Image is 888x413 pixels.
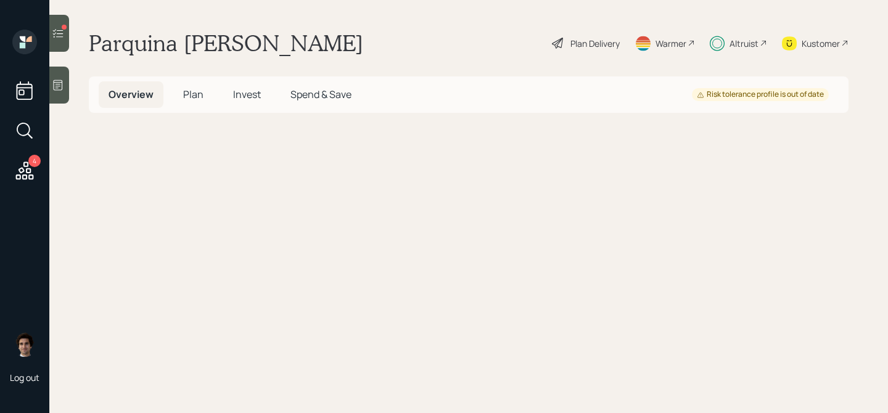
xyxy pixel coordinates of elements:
[656,37,686,50] div: Warmer
[109,88,154,101] span: Overview
[290,88,351,101] span: Spend & Save
[730,37,758,50] div: Altruist
[12,332,37,357] img: harrison-schaefer-headshot-2.png
[89,30,363,57] h1: Parquina [PERSON_NAME]
[697,89,824,100] div: Risk tolerance profile is out of date
[183,88,203,101] span: Plan
[570,37,620,50] div: Plan Delivery
[28,155,41,167] div: 4
[10,372,39,383] div: Log out
[233,88,261,101] span: Invest
[802,37,840,50] div: Kustomer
